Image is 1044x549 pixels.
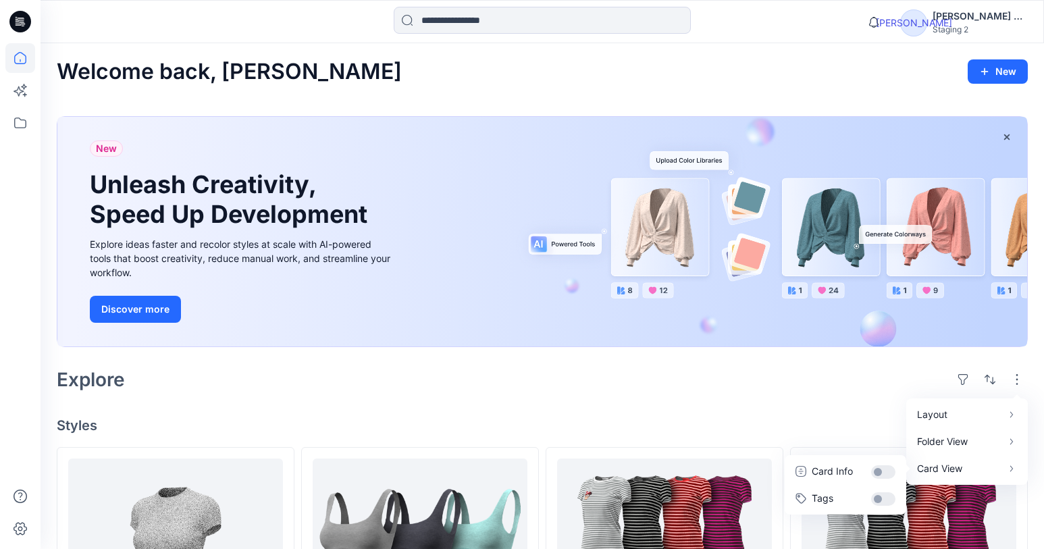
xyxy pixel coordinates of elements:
[96,142,117,154] span: New
[57,417,1028,434] h4: Styles
[909,401,1025,428] button: Layout
[90,296,181,323] button: Discover more
[900,9,927,36] span: [PERSON_NAME]
[90,237,394,280] div: Explore ideas faster and recolor styles at scale with AI-powered tools that boost creativity, red...
[933,24,1027,34] div: Staging 2
[785,455,906,515] div: Card View
[900,8,1027,35] button: [PERSON_NAME][PERSON_NAME] AngStaging 2
[917,461,1002,477] p: Card View
[812,463,866,479] p: Card Info
[90,170,373,228] h1: Unleash Creativity, Speed Up Development
[812,490,866,506] p: Tags
[968,59,1028,84] button: New
[933,8,1027,24] div: [PERSON_NAME] Ang
[917,407,1002,423] p: Layout
[917,434,1002,450] p: Folder View
[909,428,1025,455] button: Folder View
[90,296,394,323] a: Discover more
[57,369,125,390] h2: Explore
[909,455,1025,482] button: Card View
[57,59,402,84] h1: Welcome back, [PERSON_NAME]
